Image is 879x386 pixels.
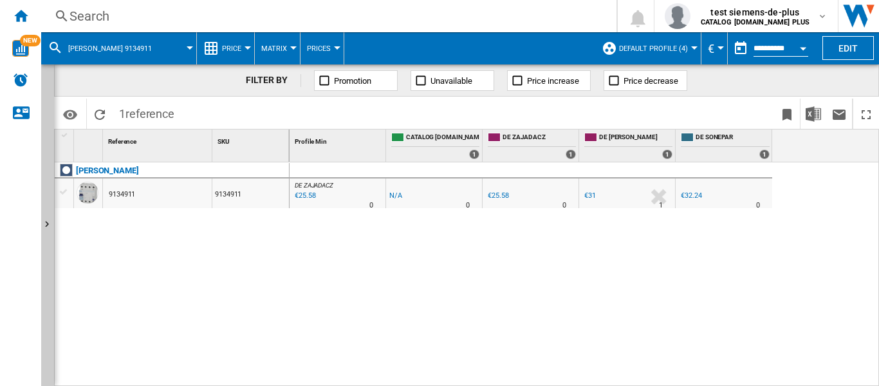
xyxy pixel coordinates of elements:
[76,163,139,179] div: Click to filter on that brand
[203,32,248,64] div: Price
[41,64,54,386] button: Show
[659,199,663,212] div: Delivery Time : 1 day
[488,191,508,200] div: €25.58
[20,35,41,46] span: NEW
[389,189,402,202] div: N/A
[728,35,754,61] button: md-calendar
[584,191,596,200] div: €31
[701,18,810,26] b: CATALOG [DOMAIN_NAME] PLUS
[599,133,672,144] span: DE [PERSON_NAME]
[411,70,494,91] button: Unavailable
[681,191,701,200] div: €32.24
[369,199,373,212] div: Delivery Time : 0 day
[527,76,579,86] span: Price increase
[774,99,800,129] button: Bookmark this report
[113,99,181,126] span: 1
[708,32,721,64] button: €
[215,130,289,150] div: Sort None
[430,76,472,86] span: Unavailable
[503,133,576,144] span: DE ZAJADACZ
[853,99,879,129] button: Maximize
[125,107,174,121] span: reference
[261,44,287,53] span: Matrix
[678,130,772,162] div: DE SONEPAR 1 offers sold by DE SONEPAR
[68,32,165,64] button: [PERSON_NAME] 9134911
[13,72,28,88] img: alerts-logo.svg
[485,130,578,162] div: DE ZAJADACZ 1 offers sold by DE ZAJADACZ
[106,130,212,150] div: Sort None
[469,150,479,159] div: 1 offers sold by CATALOG SIEMENS.DE PLUS
[619,44,688,53] span: Default profile (4)
[800,99,826,129] button: Download in Excel
[701,6,810,19] span: test siemens-de-plus
[69,7,583,25] div: Search
[696,133,770,144] span: DE SONEPAR
[562,199,566,212] div: Delivery Time : 0 day
[222,44,241,53] span: Price
[222,32,248,64] button: Price
[582,189,596,202] div: €31
[507,70,591,91] button: Price increase
[217,138,230,145] span: SKU
[826,99,852,129] button: Send this report by email
[822,36,874,60] button: Edit
[806,106,821,122] img: excel-24x24.png
[48,32,190,64] div: [PERSON_NAME] 9134911
[212,179,289,208] div: 9134911
[604,70,687,91] button: Price decrease
[295,138,327,145] span: Profile Min
[307,44,331,53] span: Prices
[466,199,470,212] div: Delivery Time : 0 day
[215,130,289,150] div: SKU Sort None
[701,32,728,64] md-menu: Currency
[759,150,770,159] div: 1 offers sold by DE SONEPAR
[292,130,385,150] div: Sort None
[87,99,113,129] button: Reload
[307,32,337,64] button: Prices
[108,138,136,145] span: Reference
[624,76,678,86] span: Price decrease
[756,199,760,212] div: Delivery Time : 0 day
[295,182,333,189] span: DE ZAJADACZ
[679,189,701,202] div: €32.24
[406,133,479,144] span: CATALOG [DOMAIN_NAME] PLUS
[314,70,398,91] button: Promotion
[334,76,371,86] span: Promotion
[293,189,315,202] div: Last updated : Thursday, 2 October 2025 04:02
[566,150,576,159] div: 1 offers sold by DE ZAJADACZ
[12,40,29,57] img: wise-card.svg
[791,35,815,58] button: Open calendar
[602,32,694,64] div: Default profile (4)
[708,42,714,55] span: €
[582,130,675,162] div: DE [PERSON_NAME] 1 offers sold by DE REXEL
[292,130,385,150] div: Profile Min Sort None
[106,130,212,150] div: Reference Sort None
[68,44,152,53] span: DOEPKE 9134911
[389,130,482,162] div: CATALOG [DOMAIN_NAME] PLUS 1 offers sold by CATALOG SIEMENS.DE PLUS
[486,189,508,202] div: €25.58
[246,74,301,87] div: FILTER BY
[57,102,83,126] button: Options
[109,180,135,209] div: 9134911
[662,150,672,159] div: 1 offers sold by DE REXEL
[77,130,102,150] div: Sort None
[619,32,694,64] button: Default profile (4)
[261,32,293,64] button: Matrix
[665,3,690,29] img: profile.jpg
